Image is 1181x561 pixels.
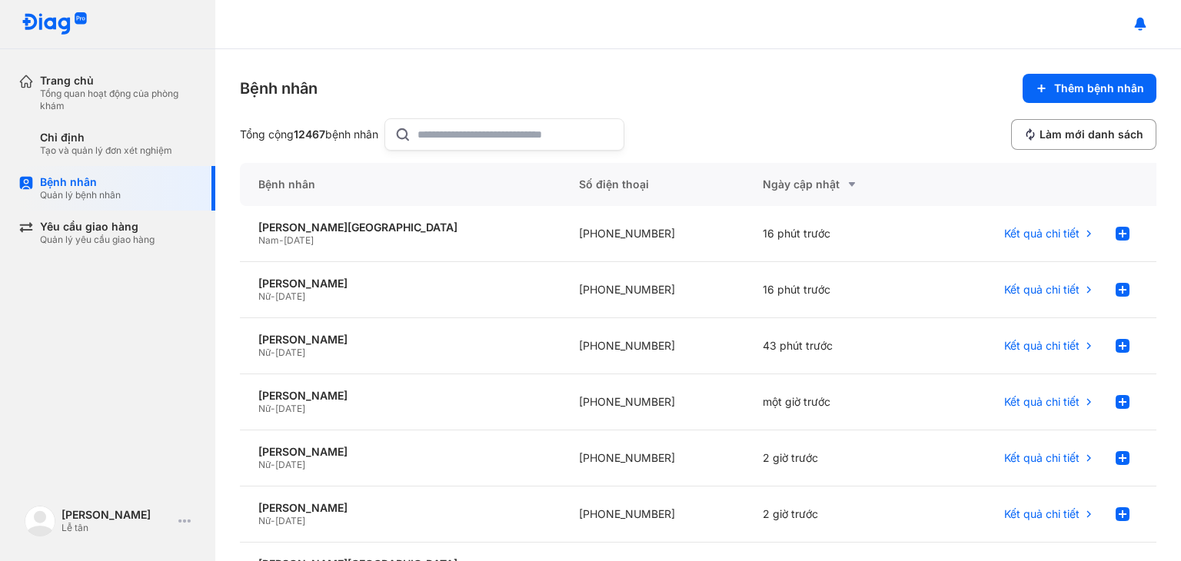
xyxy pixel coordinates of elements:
[258,277,542,290] div: [PERSON_NAME]
[763,175,909,194] div: Ngày cập nhật
[561,374,744,430] div: [PHONE_NUMBER]
[258,221,542,234] div: [PERSON_NAME][GEOGRAPHIC_DATA]
[1023,74,1156,103] button: Thêm bệnh nhân
[275,403,305,414] span: [DATE]
[271,290,275,302] span: -
[40,144,172,157] div: Tạo và quản lý đơn xét nghiệm
[1004,339,1080,353] span: Kết quả chi tiết
[258,389,542,403] div: [PERSON_NAME]
[561,318,744,374] div: [PHONE_NUMBER]
[744,374,927,430] div: một giờ trước
[744,430,927,486] div: 2 giờ trước
[62,522,172,534] div: Lễ tân
[275,515,305,526] span: [DATE]
[271,347,275,358] span: -
[271,403,275,414] span: -
[240,128,378,141] div: Tổng cộng bệnh nhân
[275,347,305,358] span: [DATE]
[1004,507,1080,521] span: Kết quả chi tiết
[1004,227,1080,241] span: Kết quả chi tiết
[258,290,271,302] span: Nữ
[271,515,275,526] span: -
[22,12,88,36] img: logo
[1011,119,1156,150] button: Làm mới danh sách
[294,128,325,141] span: 12467
[258,501,542,515] div: [PERSON_NAME]
[279,234,284,246] span: -
[275,290,305,302] span: [DATE]
[40,88,197,112] div: Tổng quan hoạt động của phòng khám
[40,189,121,201] div: Quản lý bệnh nhân
[40,220,155,234] div: Yêu cầu giao hàng
[258,234,279,246] span: Nam
[1004,451,1080,465] span: Kết quả chi tiết
[1040,128,1143,141] span: Làm mới danh sách
[1054,81,1144,95] span: Thêm bệnh nhân
[561,262,744,318] div: [PHONE_NUMBER]
[275,459,305,470] span: [DATE]
[62,508,172,522] div: [PERSON_NAME]
[744,486,927,543] div: 2 giờ trước
[258,515,271,526] span: Nữ
[40,74,197,88] div: Trang chủ
[40,175,121,189] div: Bệnh nhân
[258,347,271,358] span: Nữ
[258,403,271,414] span: Nữ
[240,78,318,99] div: Bệnh nhân
[1004,283,1080,297] span: Kết quả chi tiết
[744,262,927,318] div: 16 phút trước
[271,459,275,470] span: -
[258,459,271,470] span: Nữ
[744,318,927,374] div: 43 phút trước
[561,430,744,486] div: [PHONE_NUMBER]
[561,486,744,543] div: [PHONE_NUMBER]
[258,333,542,347] div: [PERSON_NAME]
[40,234,155,246] div: Quản lý yêu cầu giao hàng
[40,131,172,144] div: Chỉ định
[240,163,561,206] div: Bệnh nhân
[561,206,744,262] div: [PHONE_NUMBER]
[744,206,927,262] div: 16 phút trước
[25,506,55,536] img: logo
[284,234,314,246] span: [DATE]
[1004,395,1080,409] span: Kết quả chi tiết
[561,163,744,206] div: Số điện thoại
[258,445,542,459] div: [PERSON_NAME]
